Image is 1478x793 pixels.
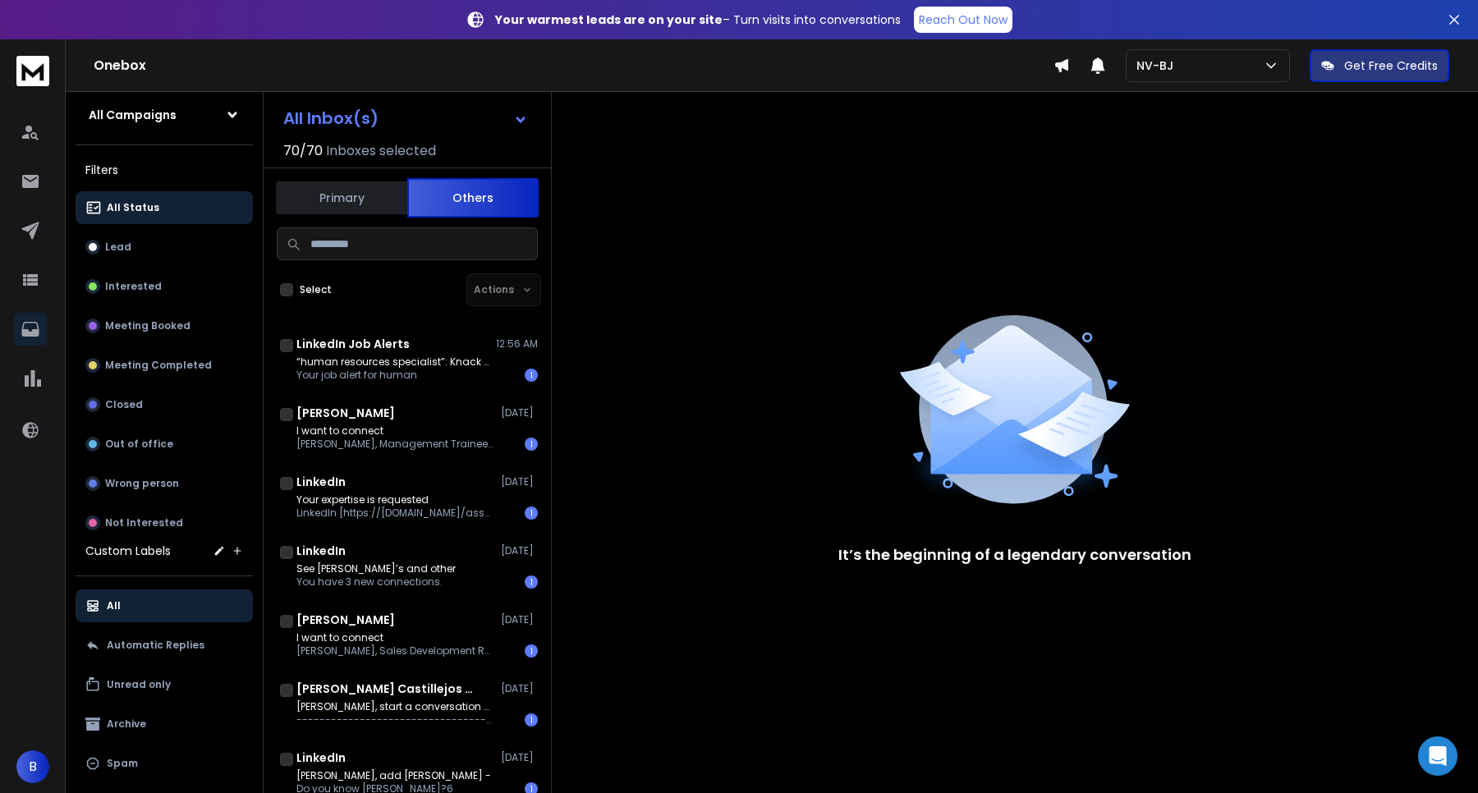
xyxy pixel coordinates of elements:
[326,141,436,161] h3: Inboxes selected
[76,708,253,740] button: Archive
[296,405,395,421] h1: [PERSON_NAME]
[501,613,538,626] p: [DATE]
[296,493,493,507] p: Your expertise is requested
[525,369,538,382] div: 1
[914,7,1012,33] a: Reach Out Now
[94,56,1053,76] h1: Onebox
[296,543,346,559] h1: LinkedIn
[501,544,538,557] p: [DATE]
[501,682,538,695] p: [DATE]
[296,474,346,490] h1: LinkedIn
[501,475,538,488] p: [DATE]
[495,11,901,28] p: – Turn visits into conversations
[89,107,177,123] h1: All Campaigns
[76,747,253,780] button: Spam
[76,270,253,303] button: Interested
[105,359,212,372] p: Meeting Completed
[76,629,253,662] button: Automatic Replies
[296,355,493,369] p: “human resources specialist”: Knack RCM
[76,467,253,500] button: Wrong person
[107,678,171,691] p: Unread only
[107,599,121,612] p: All
[105,280,162,293] p: Interested
[107,201,159,214] p: All Status
[296,644,493,658] p: [PERSON_NAME], Sales Development Representative from
[919,11,1008,28] p: Reach Out Now
[296,424,493,438] p: I want to connect
[105,438,173,451] p: Out of office
[16,750,49,783] button: B
[76,231,253,264] button: Lead
[296,336,410,352] h1: LinkedIn Job Alerts
[1310,49,1449,82] button: Get Free Credits
[107,717,146,731] p: Archive
[501,406,538,419] p: [DATE]
[501,751,538,764] p: [DATE]
[270,102,541,135] button: All Inbox(s)
[495,11,723,28] strong: Your warmest leads are on your site
[283,110,379,126] h1: All Inbox(s)
[296,612,395,628] h1: [PERSON_NAME]
[276,180,407,216] button: Primary
[296,575,456,589] p: You have 3 new connections.
[525,713,538,727] div: 1
[296,769,491,782] p: [PERSON_NAME], add [PERSON_NAME] -
[107,639,204,652] p: Automatic Replies
[283,141,323,161] span: 70 / 70
[1344,57,1438,74] p: Get Free Credits
[85,543,171,559] h3: Custom Labels
[1418,736,1457,776] div: Open Intercom Messenger
[76,158,253,181] h3: Filters
[76,507,253,539] button: Not Interested
[525,507,538,520] div: 1
[407,178,539,218] button: Others
[296,713,493,727] p: ---------------------------------------- This email was intended
[1136,57,1180,74] p: NV-BJ
[525,438,538,451] div: 1
[76,388,253,421] button: Closed
[525,644,538,658] div: 1
[76,99,253,131] button: All Campaigns
[296,562,456,575] p: See [PERSON_NAME]’s and other
[105,319,190,332] p: Meeting Booked
[300,283,332,296] label: Select
[296,681,477,697] h1: [PERSON_NAME] Castillejos via LinkedIn
[525,575,538,589] div: 1
[76,309,253,342] button: Meeting Booked
[107,757,138,770] p: Spam
[296,507,493,520] p: LinkedIn [https://[DOMAIN_NAME]/assets/responsysimages/content/linkedin/linkedin-blue-200x51.png]...
[76,668,253,701] button: Unread only
[296,631,493,644] p: I want to connect
[76,349,253,382] button: Meeting Completed
[105,398,143,411] p: Closed
[296,438,493,451] p: [PERSON_NAME], Management Trainee from
[296,749,346,766] h1: LinkedIn
[496,337,538,351] p: 12:56 AM
[76,428,253,461] button: Out of office
[105,477,179,490] p: Wrong person
[838,543,1191,566] p: It’s the beginning of a legendary conversation
[76,589,253,622] button: All
[105,516,183,529] p: Not Interested
[16,56,49,86] img: logo
[296,369,493,382] p: Your job alert for human
[296,700,493,713] p: [PERSON_NAME], start a conversation with
[76,191,253,224] button: All Status
[105,241,131,254] p: Lead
